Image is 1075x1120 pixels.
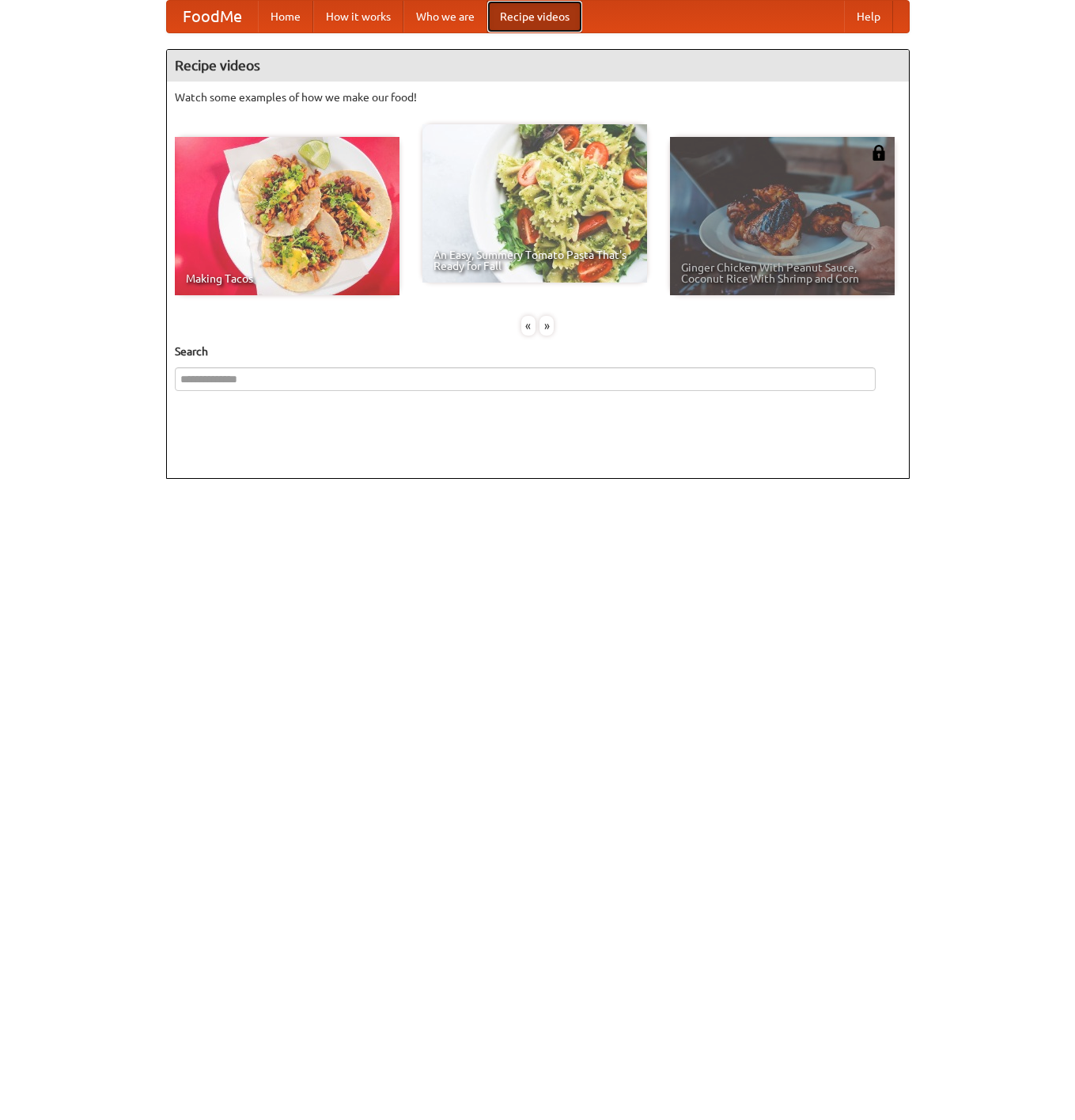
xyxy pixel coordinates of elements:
a: Making Tacos [175,137,399,295]
a: Help [844,1,893,32]
span: Making Tacos [186,273,388,284]
a: Who we are [403,1,487,32]
div: » [539,316,554,336]
h5: Search [175,344,901,359]
h4: Recipe videos [167,50,909,82]
a: Home [258,1,313,32]
img: 483408.png [871,145,887,161]
a: Recipe videos [487,1,582,32]
a: An Easy, Summery Tomato Pasta That's Ready for Fall [422,124,647,283]
div: « [521,316,536,336]
a: FoodMe [167,1,258,32]
p: Watch some examples of how we make our food! [175,89,901,105]
a: How it works [313,1,403,32]
span: An Easy, Summery Tomato Pasta That's Ready for Fall [433,249,636,271]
